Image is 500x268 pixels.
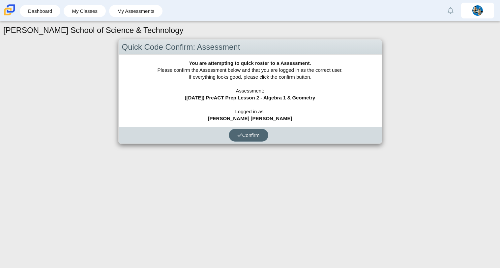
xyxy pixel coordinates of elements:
[67,5,103,17] a: My Classes
[3,12,16,18] a: Carmen School of Science & Technology
[112,5,160,17] a: My Assessments
[119,55,382,127] div: Please confirm the Assessment below and that you are logged in as the correct user. If everything...
[23,5,57,17] a: Dashboard
[461,3,494,18] a: yuepheng.yang.7SdNpJ
[229,129,268,142] button: Confirm
[443,3,458,18] a: Alerts
[3,3,16,17] img: Carmen School of Science & Technology
[208,116,292,121] b: [PERSON_NAME] [PERSON_NAME]
[3,25,184,36] h1: [PERSON_NAME] School of Science & Technology
[237,132,260,138] span: Confirm
[189,60,311,66] b: You are attempting to quick roster to a Assessment.
[472,5,483,16] img: yuepheng.yang.7SdNpJ
[185,95,315,100] b: ([DATE]) PreACT Prep Lesson 2 - Algebra 1 & Geometry
[119,40,382,55] div: Quick Code Confirm: Assessment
